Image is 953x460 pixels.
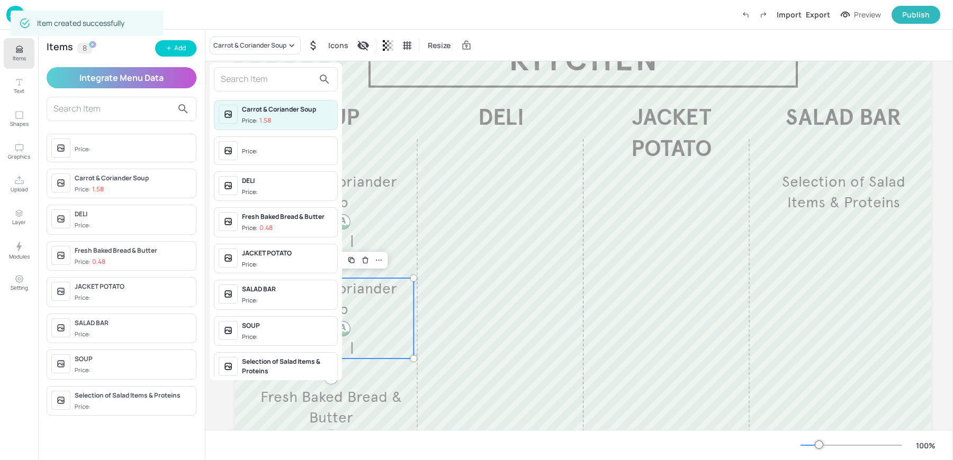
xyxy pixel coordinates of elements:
div: Price: [242,260,259,269]
div: DELI [242,176,333,186]
div: SALAD BAR [242,284,333,294]
div: JACKET POTATO [242,249,333,258]
p: 0.48 [259,224,273,232]
div: Price: [242,224,273,233]
div: Price: [242,333,259,342]
div: Price: [242,147,259,156]
div: Price: [242,116,271,125]
div: Carrot & Coriander Soup [242,105,333,114]
button: search [314,69,335,90]
div: Item created successfully [37,14,124,33]
div: Selection of Salad Items & Proteins [242,357,333,376]
div: Price: [242,188,259,197]
input: Search Item [221,71,314,88]
div: Price: [242,296,259,305]
div: Fresh Baked Bread & Butter [242,212,333,222]
div: SOUP [242,321,333,330]
p: 1.58 [259,117,271,124]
